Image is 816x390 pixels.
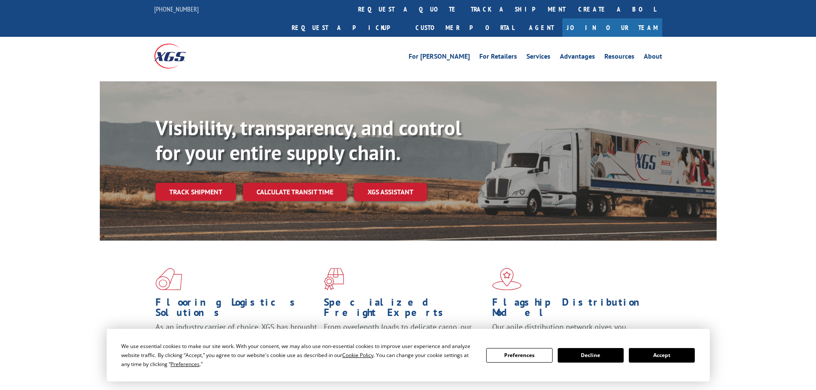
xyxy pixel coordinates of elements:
[155,297,317,322] h1: Flooring Logistics Solutions
[324,268,344,290] img: xgs-icon-focused-on-flooring-red
[562,18,662,37] a: Join Our Team
[560,53,595,63] a: Advantages
[155,183,236,201] a: Track shipment
[409,18,520,37] a: Customer Portal
[409,53,470,63] a: For [PERSON_NAME]
[479,53,517,63] a: For Retailers
[170,360,200,368] span: Preferences
[285,18,409,37] a: Request a pickup
[155,268,182,290] img: xgs-icon-total-supply-chain-intelligence-red
[121,342,476,369] div: We use essential cookies to make our site work. With your consent, we may also use non-essential ...
[520,18,562,37] a: Agent
[644,53,662,63] a: About
[492,297,654,322] h1: Flagship Distribution Model
[492,268,522,290] img: xgs-icon-flagship-distribution-model-red
[107,329,710,381] div: Cookie Consent Prompt
[492,322,650,342] span: Our agile distribution network gives you nationwide inventory management on demand.
[324,322,486,360] p: From overlength loads to delicate cargo, our experienced staff knows the best way to move your fr...
[558,348,624,363] button: Decline
[154,5,199,13] a: [PHONE_NUMBER]
[486,348,552,363] button: Preferences
[155,114,461,166] b: Visibility, transparency, and control for your entire supply chain.
[342,351,374,359] span: Cookie Policy
[604,53,634,63] a: Resources
[243,183,347,201] a: Calculate transit time
[354,183,427,201] a: XGS ASSISTANT
[526,53,550,63] a: Services
[324,297,486,322] h1: Specialized Freight Experts
[629,348,695,363] button: Accept
[155,322,317,352] span: As an industry carrier of choice, XGS has brought innovation and dedication to flooring logistics...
